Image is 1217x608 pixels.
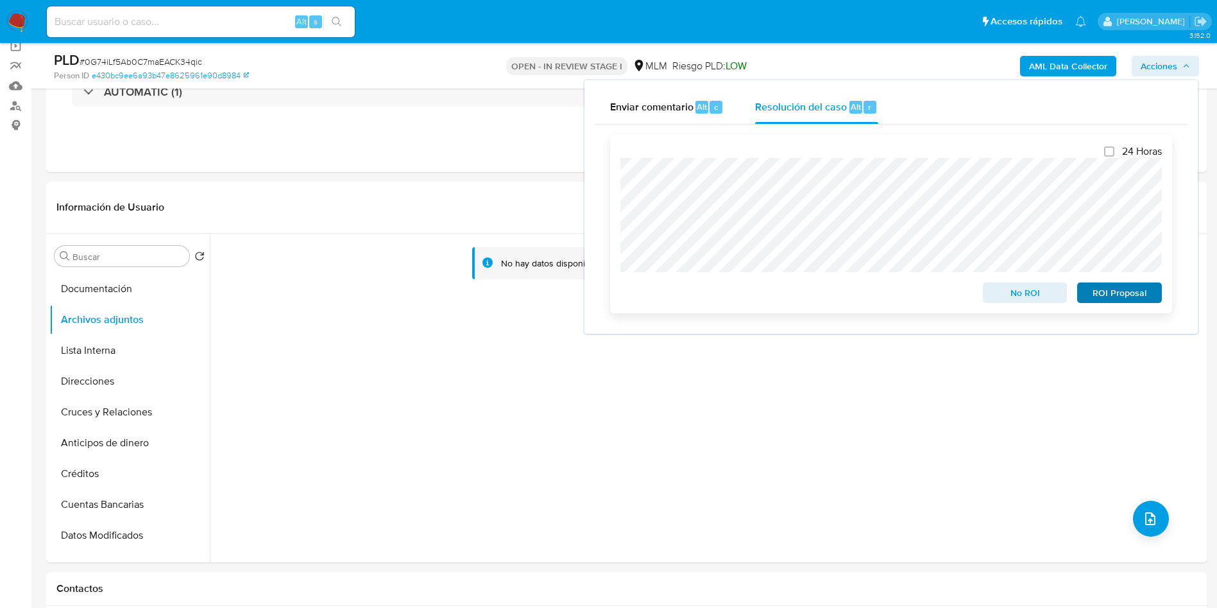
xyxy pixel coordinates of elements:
h3: AUTOMATIC (1) [104,85,182,99]
p: OPEN - IN REVIEW STAGE I [506,57,627,75]
span: Acciones [1141,56,1177,76]
span: Alt [851,101,861,113]
button: Direcciones [49,366,210,397]
button: search-icon [323,13,350,31]
button: Buscar [60,251,70,261]
button: Acciones [1132,56,1199,76]
span: 24 Horas [1122,145,1162,158]
button: Datos Modificados [49,520,210,551]
button: Volver al orden por defecto [194,251,205,265]
input: Buscar usuario o caso... [47,13,355,30]
b: AML Data Collector [1029,56,1107,76]
span: Resolución del caso [755,99,847,114]
button: Archivos adjuntos [49,304,210,335]
b: PLD [54,49,80,70]
span: r [868,101,871,113]
input: 24 Horas [1104,146,1114,157]
input: Buscar [72,251,184,263]
h1: Información de Usuario [56,201,164,214]
span: # 0G74iLf5Ab0C7maEACK34qic [80,55,202,68]
button: Documentación [49,274,210,304]
span: Riesgo PLD: [672,59,747,73]
button: AML Data Collector [1020,56,1116,76]
h1: Contactos [56,582,1196,595]
button: Créditos [49,458,210,489]
button: Cuentas Bancarias [49,489,210,520]
button: Anticipos de dinero [49,428,210,458]
span: LOW [726,58,747,73]
span: Alt [296,15,307,28]
button: Dispositivos Point [49,551,210,582]
span: c [714,101,718,113]
button: ROI Proposal [1077,282,1162,303]
a: Notificaciones [1075,16,1086,27]
button: Cruces y Relaciones [49,397,210,428]
span: ROI Proposal [1086,284,1153,302]
span: Alt [697,101,707,113]
span: Accesos rápidos [991,15,1062,28]
span: Enviar comentario [610,99,694,114]
div: AUTOMATIC (1) [72,77,1181,107]
a: e430bc9ee6a93b47e8625961e90d8984 [92,70,249,82]
div: No hay datos disponibles [501,257,602,270]
button: upload-file [1133,501,1169,537]
span: 3.152.0 [1189,30,1211,40]
div: MLM [633,59,667,73]
span: s [314,15,318,28]
button: No ROI [983,282,1068,303]
a: Salir [1194,15,1207,28]
span: No ROI [992,284,1059,302]
p: ivonne.perezonofre@mercadolibre.com.mx [1117,15,1189,28]
b: Person ID [54,70,89,82]
button: Lista Interna [49,335,210,366]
